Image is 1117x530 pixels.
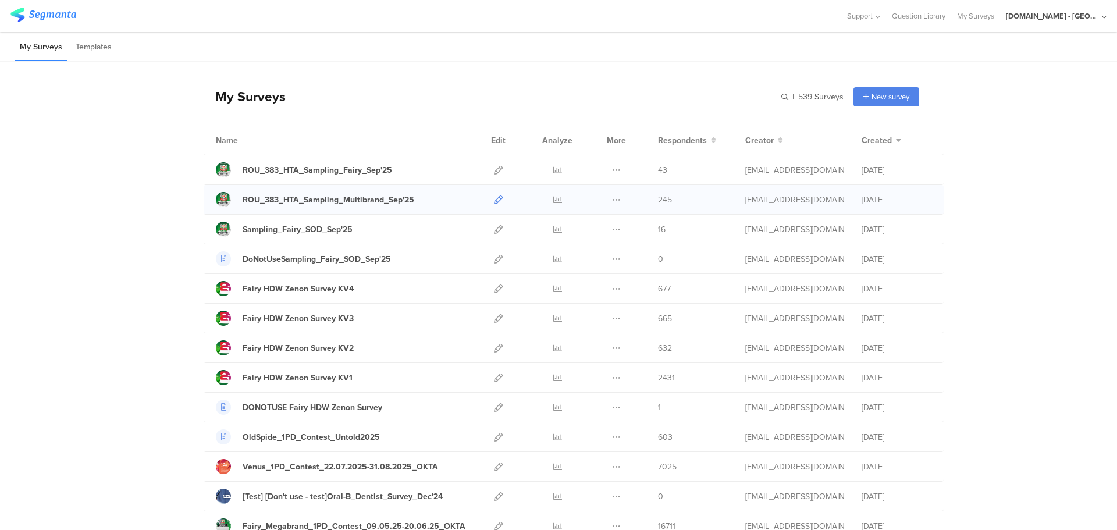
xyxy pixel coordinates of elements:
div: Sampling_Fairy_SOD_Sep'25 [243,223,353,236]
span: 0 [658,253,663,265]
div: DoNotUseSampling_Fairy_SOD_Sep'25 [243,253,391,265]
span: 0 [658,490,663,503]
div: betbeder.mb@pg.com [745,490,844,503]
div: jansson.cj@pg.com [745,461,844,473]
a: OldSpide_1PD_Contest_Untold2025 [216,429,380,444]
li: Templates [70,34,117,61]
div: gheorghe.a.4@pg.com [745,164,844,176]
div: Fairy HDW Zenon Survey KV3 [243,312,354,325]
div: [DATE] [862,372,931,384]
div: [DATE] [862,194,931,206]
span: 43 [658,164,667,176]
div: [DATE] [862,401,931,414]
div: gheorghe.a.4@pg.com [745,342,844,354]
a: Fairy HDW Zenon Survey KV1 [216,370,353,385]
a: Fairy HDW Zenon Survey KV4 [216,281,354,296]
div: Venus_1PD_Contest_22.07.2025-31.08.2025_OKTA [243,461,438,473]
a: Fairy HDW Zenon Survey KV3 [216,311,354,326]
div: ROU_383_HTA_Sampling_Fairy_Sep'25 [243,164,392,176]
div: gheorghe.a.4@pg.com [745,431,844,443]
a: ROU_383_HTA_Sampling_Multibrand_Sep'25 [216,192,414,207]
div: [Test] [Don't use - test]Oral-B_Dentist_Survey_Dec'24 [243,490,443,503]
span: 16 [658,223,666,236]
span: 7025 [658,461,677,473]
button: Respondents [658,134,716,147]
a: [Test] [Don't use - test]Oral-B_Dentist_Survey_Dec'24 [216,489,443,504]
div: Name [216,134,286,147]
div: [DATE] [862,431,931,443]
a: DONOTUSE Fairy HDW Zenon Survey [216,400,382,415]
span: 245 [658,194,672,206]
span: | [791,91,796,103]
span: 665 [658,312,672,325]
div: OldSpide_1PD_Contest_Untold2025 [243,431,380,443]
span: Support [847,10,873,22]
a: DoNotUseSampling_Fairy_SOD_Sep'25 [216,251,391,266]
div: [DATE] [862,490,931,503]
div: Fairy HDW Zenon Survey KV2 [243,342,354,354]
div: gheorghe.a.4@pg.com [745,194,844,206]
li: My Surveys [15,34,67,61]
a: ROU_383_HTA_Sampling_Fairy_Sep'25 [216,162,392,177]
div: gheorghe.a.4@pg.com [745,223,844,236]
div: [DATE] [862,342,931,354]
div: [DATE] [862,312,931,325]
a: Venus_1PD_Contest_22.07.2025-31.08.2025_OKTA [216,459,438,474]
div: Fairy HDW Zenon Survey KV4 [243,283,354,295]
div: gheorghe.a.4@pg.com [745,253,844,265]
span: 1 [658,401,661,414]
span: 603 [658,431,673,443]
div: [DOMAIN_NAME] - [GEOGRAPHIC_DATA] [1006,10,1099,22]
span: 2431 [658,372,675,384]
div: ROU_383_HTA_Sampling_Multibrand_Sep'25 [243,194,414,206]
button: Creator [745,134,783,147]
div: [DATE] [862,283,931,295]
span: 632 [658,342,672,354]
div: [DATE] [862,461,931,473]
img: segmanta logo [10,8,76,22]
div: [DATE] [862,223,931,236]
a: Sampling_Fairy_SOD_Sep'25 [216,222,353,237]
div: Edit [486,126,511,155]
div: gheorghe.a.4@pg.com [745,372,844,384]
div: gheorghe.a.4@pg.com [745,312,844,325]
div: Analyze [540,126,575,155]
div: [DATE] [862,164,931,176]
div: Fairy HDW Zenon Survey KV1 [243,372,353,384]
span: 539 Surveys [798,91,844,103]
div: My Surveys [204,87,286,106]
span: 677 [658,283,671,295]
div: gheorghe.a.4@pg.com [745,401,844,414]
span: Creator [745,134,774,147]
div: More [604,126,629,155]
div: gheorghe.a.4@pg.com [745,283,844,295]
span: Created [862,134,892,147]
span: New survey [871,91,909,102]
span: Respondents [658,134,707,147]
div: [DATE] [862,253,931,265]
a: Fairy HDW Zenon Survey KV2 [216,340,354,355]
div: DONOTUSE Fairy HDW Zenon Survey [243,401,382,414]
button: Created [862,134,901,147]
